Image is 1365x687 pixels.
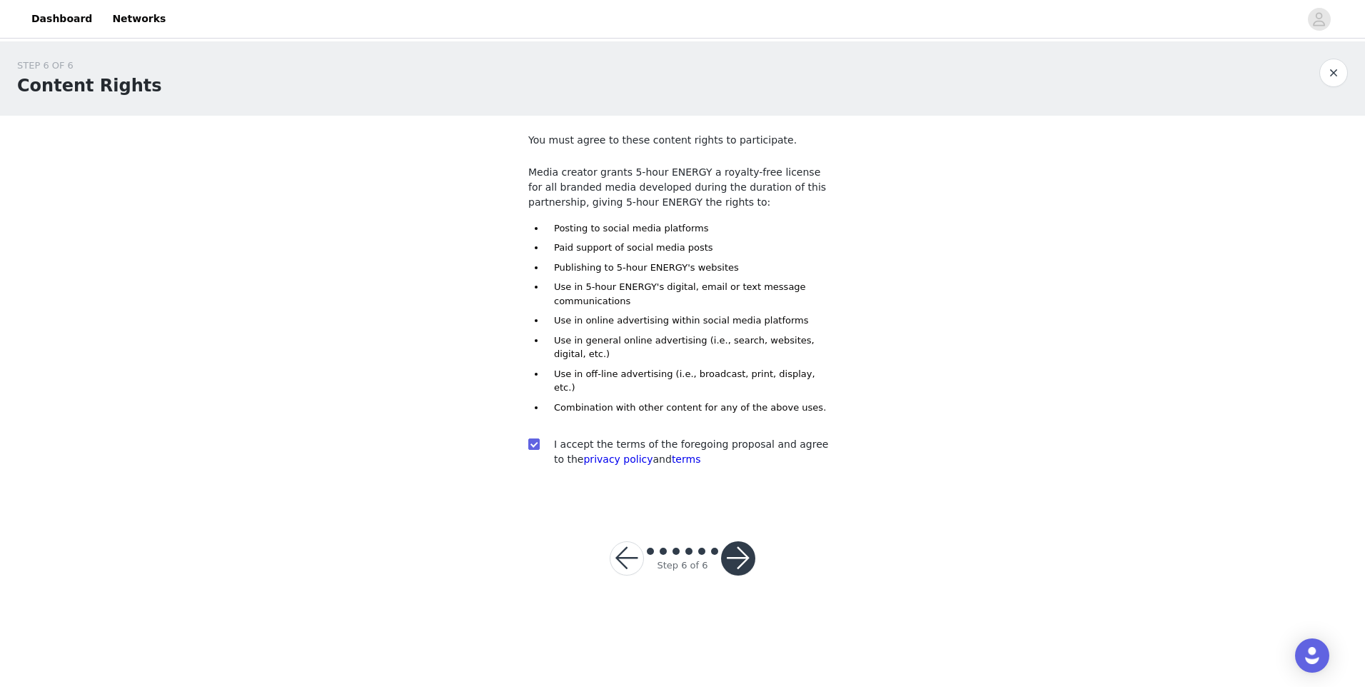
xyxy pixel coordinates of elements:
[528,165,837,210] p: Media creator grants 5-hour ENERGY a royalty-free license for all branded media developed during ...
[545,261,837,275] li: Publishing to 5-hour ENERGY's websites
[545,367,837,395] li: Use in off-line advertising (i.e., broadcast, print, display, etc.)
[545,241,837,255] li: Paid support of social media posts
[545,334,837,361] li: Use in general online advertising (i.e., search, websites, digital, etc.)
[23,3,101,35] a: Dashboard
[1312,8,1326,31] div: avatar
[17,59,162,73] div: STEP 6 OF 6
[583,453,653,465] a: privacy policy
[17,73,162,99] h1: Content Rights
[545,280,837,308] li: Use in 5-hour ENERGY's digital, email or text message communications
[545,221,837,236] li: Posting to social media platforms
[554,438,828,465] span: I accept the terms of the foregoing proposal and agree to the and
[1295,638,1329,673] div: Open Intercom Messenger
[528,133,837,148] p: You must agree to these content rights to participate.
[545,401,837,415] li: Combination with other content for any of the above uses.
[545,314,837,328] li: Use in online advertising within social media platforms
[672,453,701,465] a: terms
[657,558,707,573] div: Step 6 of 6
[104,3,174,35] a: Networks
